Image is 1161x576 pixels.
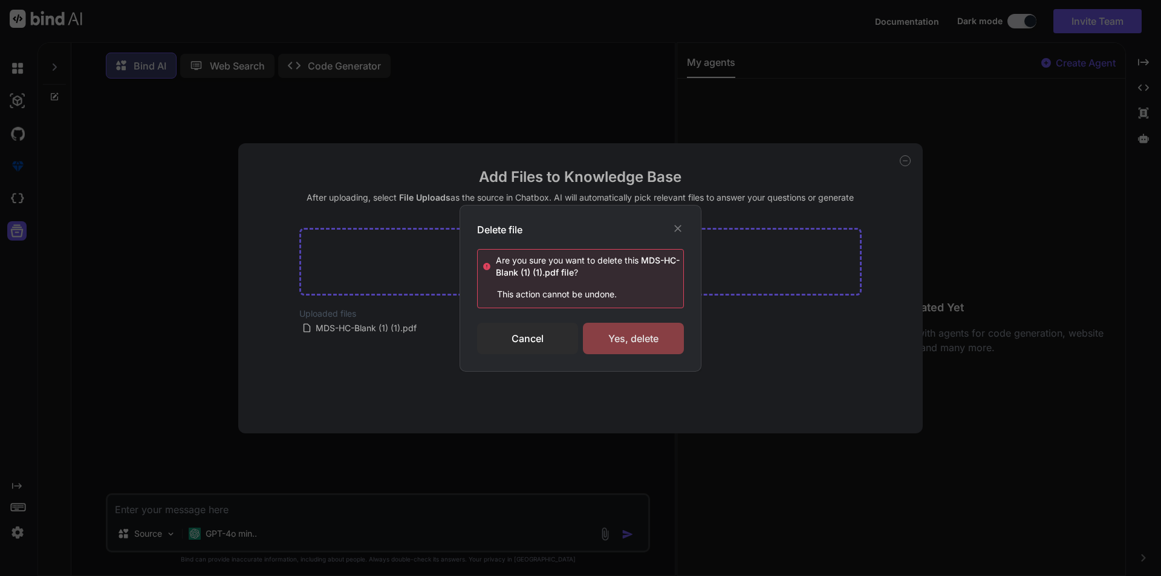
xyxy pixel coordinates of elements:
p: This action cannot be undone. [483,288,683,300]
div: Yes, delete [583,323,684,354]
div: Cancel [477,323,578,354]
h3: Delete file [477,222,522,237]
span: MDS-HC-Blank (1) (1).pdf file [496,255,680,277]
div: Are you sure you want to delete this ? [496,254,683,279]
